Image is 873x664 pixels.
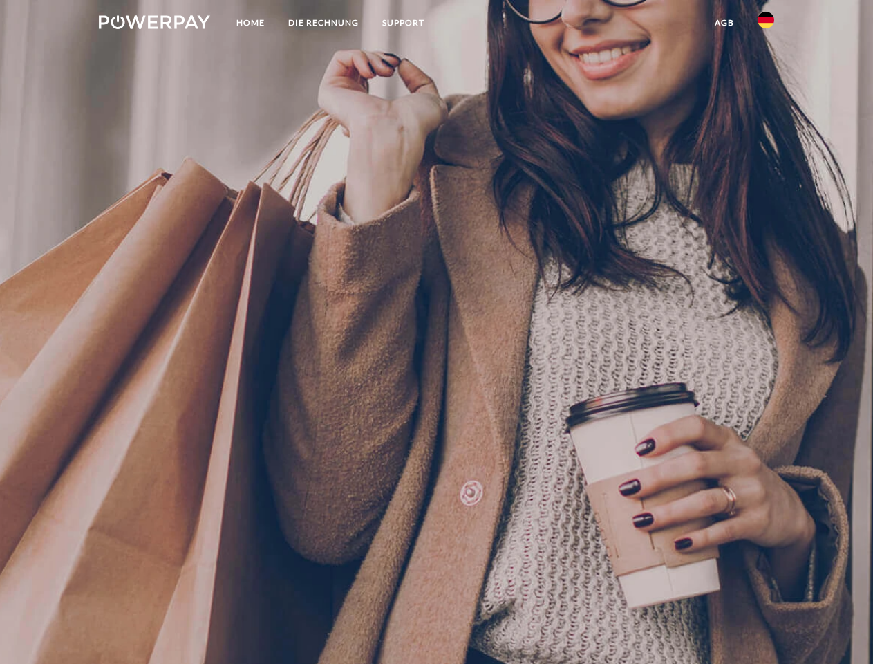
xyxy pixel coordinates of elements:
[758,12,774,28] img: de
[276,10,370,35] a: DIE RECHNUNG
[703,10,746,35] a: agb
[370,10,436,35] a: SUPPORT
[99,15,210,29] img: logo-powerpay-white.svg
[225,10,276,35] a: Home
